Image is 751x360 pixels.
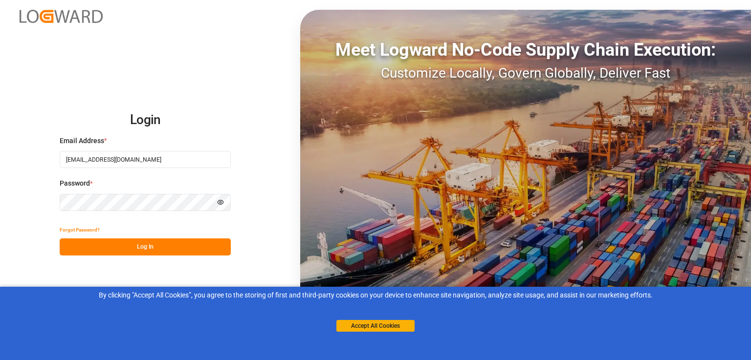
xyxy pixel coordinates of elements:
div: Customize Locally, Govern Globally, Deliver Fast [300,63,751,84]
button: Log In [60,238,231,255]
div: Meet Logward No-Code Supply Chain Execution: [300,37,751,63]
input: Enter your email [60,151,231,168]
div: By clicking "Accept All Cookies”, you agree to the storing of first and third-party cookies on yo... [7,290,744,300]
button: Forgot Password? [60,221,100,238]
img: Logward_new_orange.png [20,10,103,23]
span: Email Address [60,136,104,146]
h2: Login [60,105,231,136]
span: Password [60,178,90,189]
button: Accept All Cookies [336,320,415,332]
